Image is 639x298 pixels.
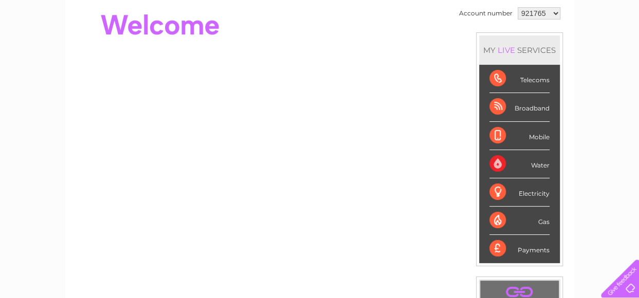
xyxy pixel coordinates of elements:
[489,150,550,178] div: Water
[445,5,516,18] a: 0333 014 3131
[489,178,550,207] div: Electricity
[489,235,550,263] div: Payments
[479,35,560,65] div: MY SERVICES
[513,44,543,51] a: Telecoms
[458,44,478,51] a: Water
[489,93,550,121] div: Broadband
[489,207,550,235] div: Gas
[23,27,75,58] img: logo.png
[489,122,550,150] div: Mobile
[605,44,629,51] a: Log out
[496,45,517,55] div: LIVE
[484,44,506,51] a: Energy
[457,5,515,22] td: Account number
[571,44,596,51] a: Contact
[489,65,550,93] div: Telecoms
[550,44,564,51] a: Blog
[77,6,563,50] div: Clear Business is a trading name of Verastar Limited (registered in [GEOGRAPHIC_DATA] No. 3667643...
